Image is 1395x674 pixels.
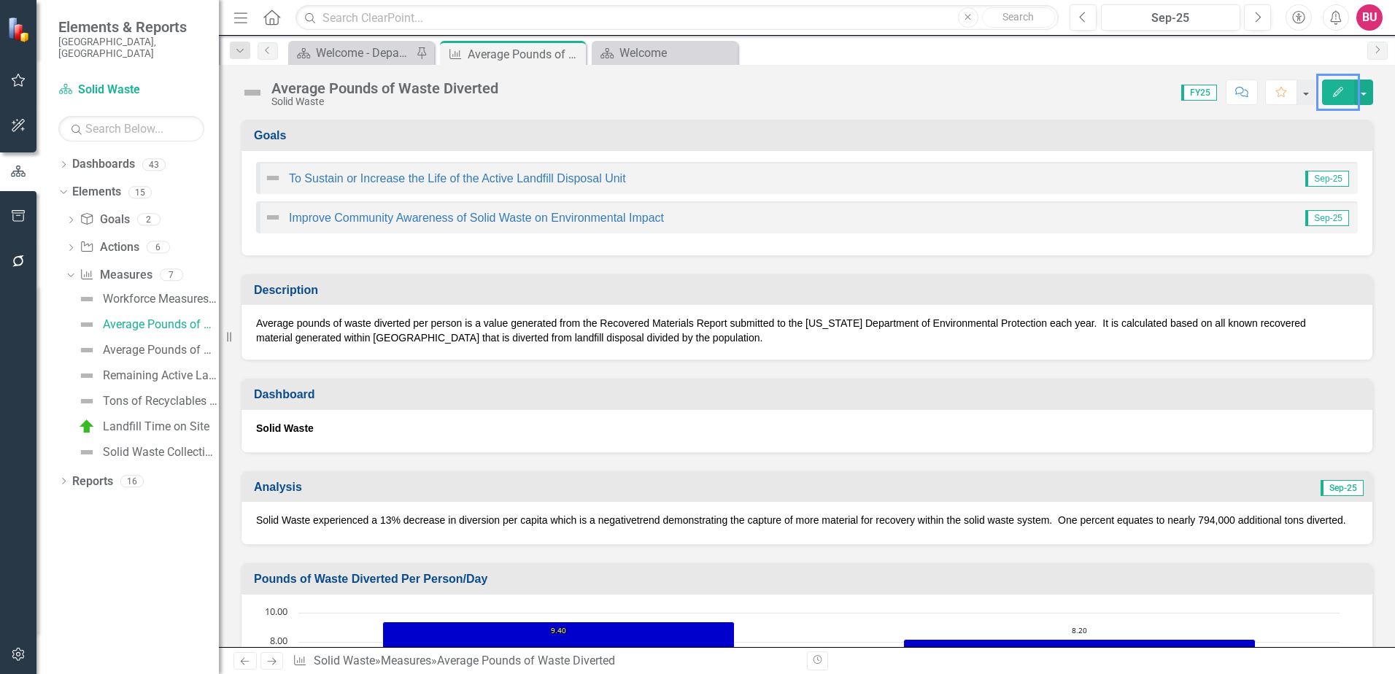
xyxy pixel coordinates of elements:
[233,652,796,670] div: Page Menu
[147,241,170,254] div: 6
[74,441,219,464] a: Solid Waste Collection Efficiency
[289,212,664,224] a: Improve Community Awareness of Solid Waste on Environmental Impact
[137,214,161,226] div: 2
[292,44,430,62] div: Page Menu
[80,212,129,228] a: Goals
[1055,4,1386,31] div: Page Menu
[1321,480,1364,496] span: Sep-25
[257,608,300,621] button: Show Target
[468,45,582,63] div: Average Pounds of Waste Diverted
[314,654,375,667] a: Solid Waste
[264,209,282,226] img: Not Defined
[58,82,204,98] a: Solid Waste
[295,5,1059,31] input: Search ClearPoint...
[103,446,219,459] div: Solid Waste Collection Efficiency
[2,111,35,142] button: Menu
[316,44,412,62] div: Welcome - Department Snapshot
[1297,80,1315,105] button: color: whitesmoke
[381,654,431,667] a: Measures
[72,184,121,201] a: Elements
[254,388,1365,401] h3: Dashboard
[160,268,183,281] div: 7
[74,415,209,438] a: Landfill Time on Site
[72,156,135,173] a: Dashboards
[254,573,1365,586] h3: Pounds of Waste Diverted Per Person/Day
[254,481,830,494] h3: Analysis
[58,36,204,60] small: [GEOGRAPHIC_DATA], [GEOGRAPHIC_DATA]
[270,634,287,647] text: 8.00
[78,341,96,359] img: Not Defined
[271,96,498,107] div: Solid Waste
[1305,171,1349,187] span: Sep-25
[1354,80,1373,105] button: color: lightseagreen
[254,129,1365,142] h3: Goals
[293,653,796,670] div: » »
[1305,210,1349,226] span: Sep-25
[271,80,498,96] div: Average Pounds of Waste Diverted
[1002,11,1034,23] span: Search
[256,422,314,434] strong: Solid Waste
[7,15,34,43] img: ClearPoint Strategy
[2,640,35,670] button: Menu
[103,369,219,382] div: Remaining Active Landfill Disposal Capacity
[78,290,96,308] img: Not Defined
[254,284,1365,297] h3: Description
[1070,4,1278,31] div: Submenu
[74,313,219,336] a: Average Pounds of Waste Diverted
[58,18,204,36] span: Elements & Reports
[80,267,152,284] a: Measures
[1356,4,1383,31] div: BU
[256,513,1358,527] p: Solid Waste experienced a 13% decrease in diversion per capita which is a negativetrend demonstra...
[72,473,113,490] a: Reports
[241,81,264,104] img: Not Defined
[78,392,96,410] img: Not Defined
[1106,9,1235,27] div: Sep-25
[103,395,219,408] div: Tons of Recyclables Collected
[142,158,166,171] div: 43
[2,66,35,96] button: Menu
[2,201,35,232] button: Menu
[1072,625,1087,635] text: 8.20
[80,239,139,256] a: Actions
[74,364,219,387] a: Remaining Active Landfill Disposal Capacity
[437,654,615,667] div: Average Pounds of Waste Diverted
[264,169,282,187] img: Not Defined
[103,420,209,433] div: Landfill Time on Site
[78,443,96,461] img: Not Defined
[74,338,219,362] a: Average Pounds of Waste Generated
[120,475,144,487] div: 16
[551,625,566,635] text: 9.40
[292,44,412,62] a: Welcome - Department Snapshot
[982,7,1055,28] button: Please enter at least 3 characters to search your account.
[78,418,96,435] img: On Target
[74,287,219,311] a: Workforce Measures - Solid Waste
[289,172,626,185] a: To Sustain or Increase the Life of the Active Landfill Disposal Unit
[103,293,219,306] div: Workforce Measures - Solid Waste
[74,390,219,413] a: Tons of Recyclables Collected
[78,316,96,333] img: Not Defined
[257,606,277,627] button: View chart menu, Chart | Chart context menu
[1181,85,1217,101] span: FY25
[2,247,35,277] button: Menu
[128,186,152,198] div: 15
[103,344,219,357] div: Average Pounds of Waste Generated
[78,367,96,384] img: Not Defined
[58,116,204,142] input: Search Below...
[256,316,1358,345] p: Average pounds of waste diverted per person is a value generated from the Recovered Materials Rep...
[103,318,219,331] div: Average Pounds of Waste Diverted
